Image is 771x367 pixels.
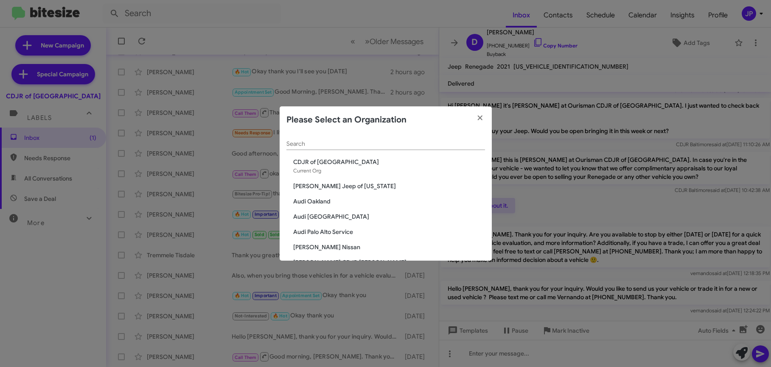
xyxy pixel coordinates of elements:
span: Audi Palo Alto Service [293,228,485,236]
span: Audi [GEOGRAPHIC_DATA] [293,212,485,221]
span: [PERSON_NAME] Nissan [293,243,485,251]
span: Audi Oakland [293,197,485,206]
span: Current Org [293,167,321,174]
h2: Please Select an Organization [286,113,407,127]
span: CDJR of [GEOGRAPHIC_DATA] [293,158,485,166]
span: [PERSON_NAME] CDJR [PERSON_NAME] [293,258,485,267]
span: [PERSON_NAME] Jeep of [US_STATE] [293,182,485,190]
